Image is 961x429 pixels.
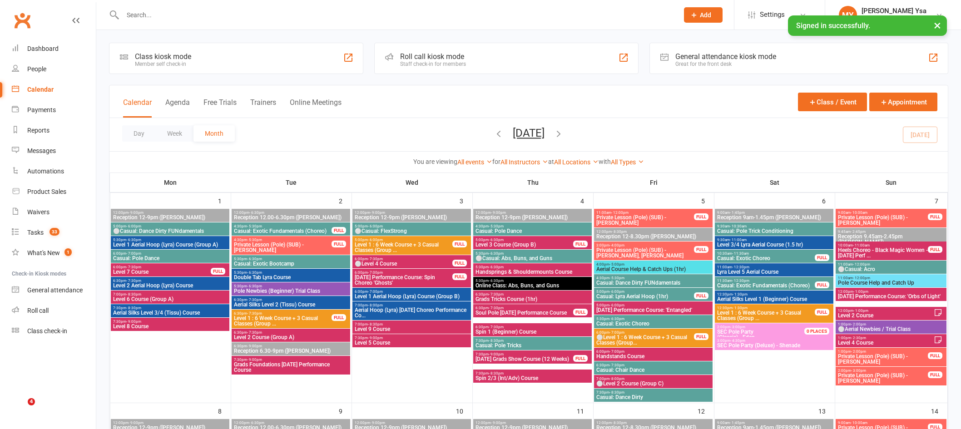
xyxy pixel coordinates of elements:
span: Private Lesson (Pole) (SUB) - [PERSON_NAME], [PERSON_NAME] [596,247,694,258]
div: FULL [815,281,829,288]
span: - 8:00pm [368,303,383,307]
div: FULL [452,260,467,266]
span: Aerial Silks Level 2 (Tissu) Course [233,302,348,307]
div: Calendar [27,86,54,93]
span: Level 5 Course [354,340,469,345]
div: [PERSON_NAME] Ysa [862,7,926,15]
button: × [929,15,946,35]
span: 4:30pm [475,224,590,228]
div: FULL [928,246,942,253]
th: Sat [714,173,835,192]
span: 5:30pm [475,279,590,283]
span: Aerial Course Help & Catch Ups (1hr) [596,266,711,272]
span: - 12:30pm [732,265,749,269]
th: Tue [231,173,352,192]
span: 12:00pm [596,230,711,234]
span: - 6:30pm [247,284,262,288]
span: - 5:30pm [247,224,262,228]
span: 5:00pm [354,224,469,228]
span: - 10:30am [730,224,747,228]
span: - 6:30pm [489,238,504,242]
span: Soul Pole [DATE] Performance Course [475,310,574,316]
span: Reception 12.00-6.30pm ([PERSON_NAME]) [233,215,348,220]
span: - 12:00pm [611,211,629,215]
th: Sun [835,173,948,192]
div: Messages [27,147,56,154]
a: Roll call [12,301,96,321]
span: Aerial Hoop (Lyra) [DATE] Choreo Performance Co... [354,307,469,318]
a: All Types [611,158,644,166]
span: ⚪Aerial Newbies / Trial Class [837,326,945,332]
span: Signed in successfully. [796,21,870,30]
span: 5:30pm [475,251,590,256]
span: 5:30pm [475,265,590,269]
span: - 7:00pm [368,271,383,275]
span: 5:00pm [596,290,694,294]
span: 4:30pm [233,238,332,242]
span: - 6:00pm [368,238,383,242]
span: Level 1 Aerial Hoop (Lyra) Course (Group A) [113,242,228,247]
span: - 2:45pm [851,230,866,234]
span: ⚪Casual: Dance Dirty FUNdamentals [113,228,228,234]
div: FULL [928,213,942,220]
span: 4 [28,398,35,405]
span: Settings [760,5,785,25]
span: Online Class: Abs, Buns, and Guns [475,283,590,288]
span: - 6:30pm [247,257,262,261]
a: Dashboard [12,39,96,59]
span: - 7:30pm [126,265,141,269]
th: Mon [110,173,231,192]
span: 3:00pm [717,339,832,343]
span: - 2:00pm [851,322,866,326]
div: What's New [27,249,60,256]
span: 1:00pm [837,322,945,326]
span: - 7:30pm [489,292,504,296]
button: Online Meetings [290,98,342,118]
button: Day [122,125,156,142]
div: FULL [694,246,708,253]
div: Class kiosk mode [135,52,191,61]
span: ⚪Casual: Acro [837,266,945,272]
span: Casual: Pole Dance [113,256,228,261]
a: Calendar [12,79,96,100]
span: 9:00am [717,211,832,215]
span: 1 [64,248,72,256]
div: The Pole Gym [862,15,926,23]
span: 5:30pm [233,284,348,288]
span: 6:30pm [233,330,348,335]
span: 9:00am [837,211,928,215]
span: 9:30am [717,224,832,228]
span: 12:30pm [717,306,815,310]
div: Reports [27,127,50,134]
span: 2:00pm [717,325,815,329]
span: - 6:30pm [249,211,264,215]
span: Level 8 Course [113,324,228,329]
button: Free Trials [203,98,237,118]
a: Product Sales [12,182,96,202]
span: - 9:00pm [370,211,385,215]
span: 12:00pm [354,211,469,215]
span: - 7:30pm [126,279,141,283]
span: 6:00pm [354,271,453,275]
span: 6:00pm [113,251,228,256]
span: Casual: Exotic Fundamentals (Choreo) [717,283,815,288]
span: Private Lesson (Pole) (SUB) - [PERSON_NAME] [596,215,694,226]
span: - 12:30pm [732,279,749,283]
span: 5:00pm [113,224,228,228]
span: - 9:00pm [129,211,144,215]
a: Waivers [12,202,96,222]
strong: You are viewing [413,158,457,165]
button: Add [684,7,723,23]
span: ⚪Level 1 : 6 Week Course + 3 Casual Classes (Group... [596,335,694,345]
span: - 8:30pm [368,322,383,326]
span: [DATE] Performance Course: 'Orbs of Light' [837,294,945,299]
span: Reception 12-9pm ([PERSON_NAME]) [113,215,228,220]
div: Member self check-in [135,61,191,67]
span: 12:00pm [113,211,228,215]
span: 12:00pm [475,211,590,215]
span: 5:00pm [596,303,711,307]
span: Reception 12-9pm ([PERSON_NAME]) [354,215,469,220]
span: 3:00pm [596,243,694,247]
a: What's New1 [12,243,96,263]
span: - 7:30pm [489,325,504,329]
